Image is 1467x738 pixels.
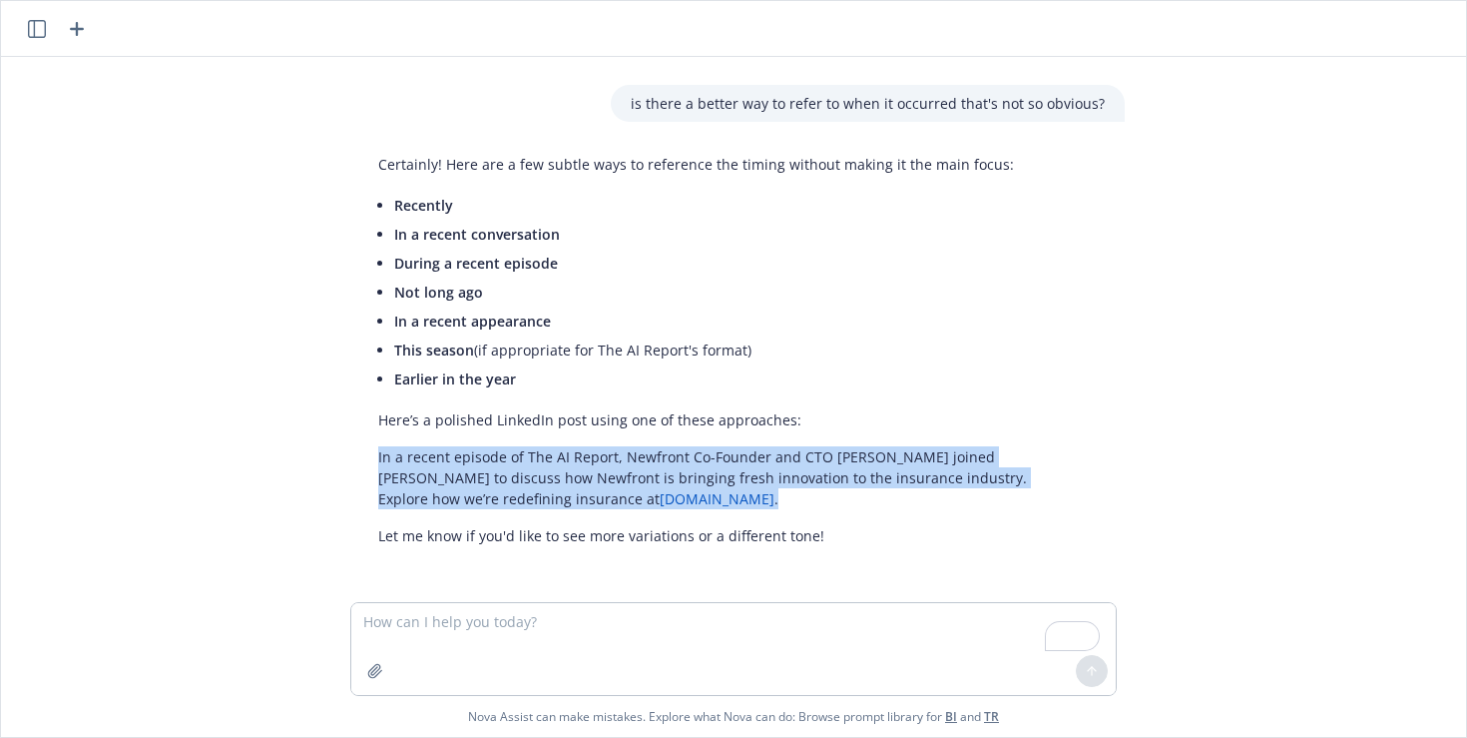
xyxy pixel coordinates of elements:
span: Earlier in the year [394,369,516,388]
span: Nova Assist can make mistakes. Explore what Nova can do: Browse prompt library for and [468,696,999,737]
p: Here’s a polished LinkedIn post using one of these approaches: [378,409,1105,430]
a: BI [945,708,957,725]
span: This season [394,341,474,360]
p: Let me know if you'd like to see more variations or a different tone! [378,525,1105,546]
span: Recently [394,196,453,215]
span: During a recent episode [394,254,558,273]
span: Not long ago [394,283,483,302]
span: In a recent conversation [394,225,560,244]
a: TR [984,708,999,725]
a: [DOMAIN_NAME] [660,489,774,508]
textarea: To enrich screen reader interactions, please activate Accessibility in Grammarly extension settings [351,603,1116,695]
li: (if appropriate for The AI Report's format) [394,336,1105,365]
p: is there a better way to refer to when it occurred that's not so obvious? [631,93,1105,114]
p: In a recent episode of The AI Report, Newfront Co-Founder and CTO [PERSON_NAME] joined [PERSON_NA... [378,446,1105,509]
span: In a recent appearance [394,312,551,331]
p: Certainly! Here are a few subtle ways to reference the timing without making it the main focus: [378,154,1105,175]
